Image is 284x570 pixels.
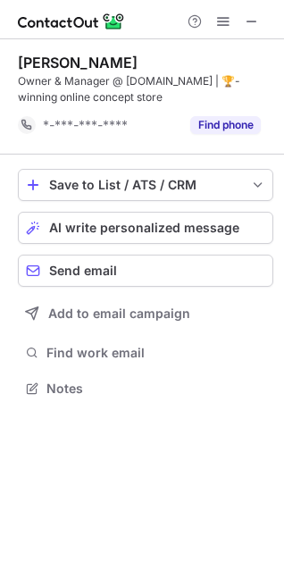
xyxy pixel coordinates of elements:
[18,212,273,244] button: AI write personalized message
[48,306,190,321] span: Add to email campaign
[46,381,266,397] span: Notes
[18,169,273,201] button: save-profile-one-click
[190,116,261,134] button: Reveal Button
[18,376,273,401] button: Notes
[18,11,125,32] img: ContactOut v5.3.10
[18,340,273,365] button: Find work email
[18,73,273,105] div: Owner & Manager @ [DOMAIN_NAME] | 🏆-winning online concept store
[18,54,138,71] div: [PERSON_NAME]
[49,178,242,192] div: Save to List / ATS / CRM
[49,221,239,235] span: AI write personalized message
[46,345,266,361] span: Find work email
[18,298,273,330] button: Add to email campaign
[18,255,273,287] button: Send email
[49,264,117,278] span: Send email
